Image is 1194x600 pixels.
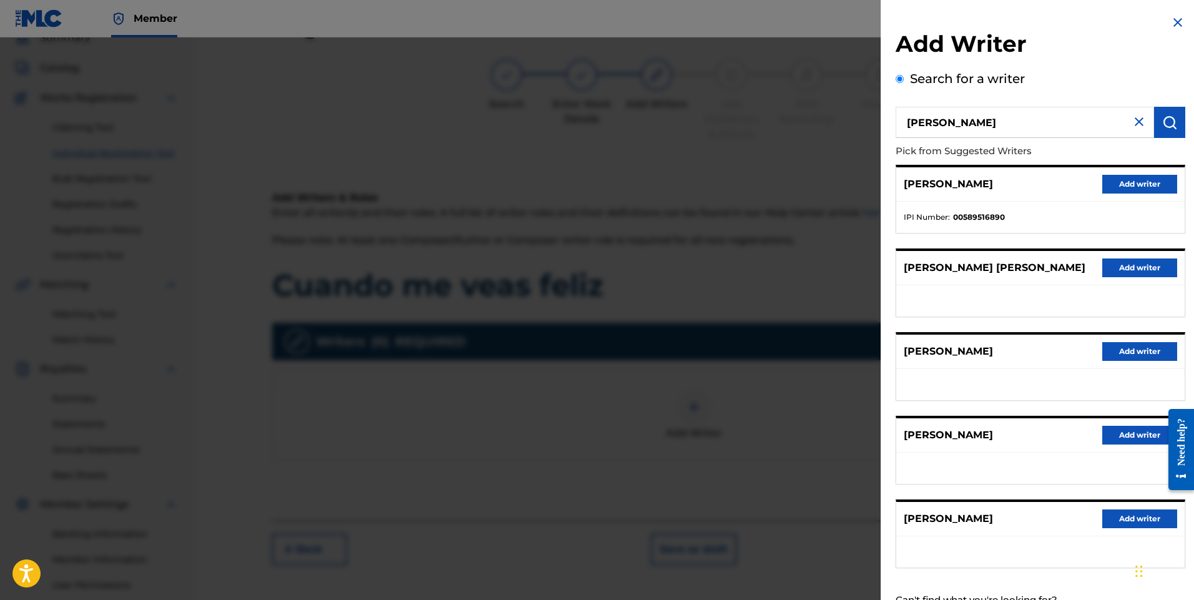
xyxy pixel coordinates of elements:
img: MLC Logo [15,9,63,27]
div: Widget de chat [1132,540,1194,600]
h2: Add Writer [896,30,1185,62]
div: Arrastrar [1135,553,1143,590]
button: Add writer [1102,426,1177,445]
p: [PERSON_NAME] [904,177,993,192]
img: Top Rightsholder [111,11,126,26]
iframe: Resource Center [1159,399,1194,499]
p: Pick from Suggested Writers [896,138,1114,165]
button: Add writer [1102,175,1177,194]
p: [PERSON_NAME] [904,428,993,443]
label: Search for a writer [910,71,1025,86]
button: Add writer [1102,342,1177,361]
p: [PERSON_NAME] [904,511,993,526]
img: close [1132,114,1147,129]
p: [PERSON_NAME] [PERSON_NAME] [904,260,1085,275]
strong: 00589516890 [953,212,1005,223]
button: Add writer [1102,258,1177,277]
span: Member [134,11,177,26]
button: Add writer [1102,509,1177,528]
span: IPI Number : [904,212,950,223]
img: Search Works [1162,115,1177,130]
input: Search writer's name or IPI Number [896,107,1154,138]
iframe: Chat Widget [1132,540,1194,600]
p: [PERSON_NAME] [904,344,993,359]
